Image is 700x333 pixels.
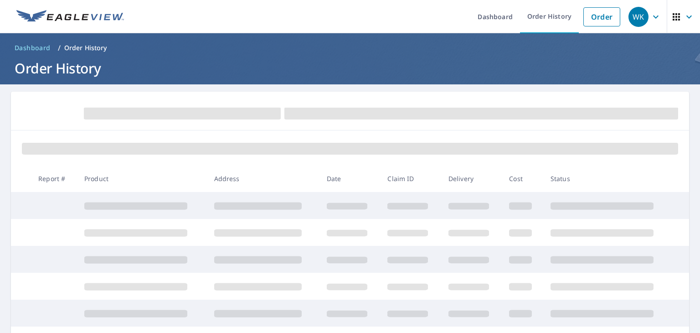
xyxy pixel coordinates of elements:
[543,165,673,192] th: Status
[15,43,51,52] span: Dashboard
[11,41,689,55] nav: breadcrumb
[11,59,689,78] h1: Order History
[77,165,207,192] th: Product
[31,165,77,192] th: Report #
[64,43,107,52] p: Order History
[16,10,124,24] img: EV Logo
[628,7,649,27] div: WK
[319,165,380,192] th: Date
[583,7,620,26] a: Order
[58,42,61,53] li: /
[502,165,543,192] th: Cost
[11,41,54,55] a: Dashboard
[380,165,441,192] th: Claim ID
[207,165,319,192] th: Address
[441,165,502,192] th: Delivery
